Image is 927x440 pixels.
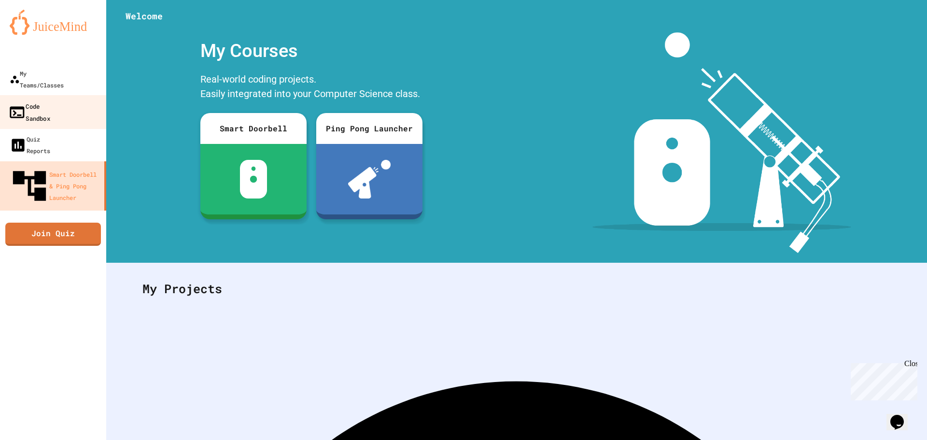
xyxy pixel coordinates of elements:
[886,401,917,430] iframe: chat widget
[8,100,50,124] div: Code Sandbox
[10,166,100,206] div: Smart Doorbell & Ping Pong Launcher
[10,68,64,91] div: My Teams/Classes
[316,113,422,144] div: Ping Pong Launcher
[5,223,101,246] a: Join Quiz
[10,10,97,35] img: logo-orange.svg
[847,359,917,400] iframe: chat widget
[133,270,900,308] div: My Projects
[200,113,307,144] div: Smart Doorbell
[4,4,67,61] div: Chat with us now!Close
[240,160,267,199] img: sdb-white.svg
[348,160,391,199] img: ppl-with-ball.png
[592,32,851,253] img: banner-image-my-projects.png
[10,133,50,156] div: Quiz Reports
[196,70,427,106] div: Real-world coding projects. Easily integrated into your Computer Science class.
[196,32,427,70] div: My Courses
